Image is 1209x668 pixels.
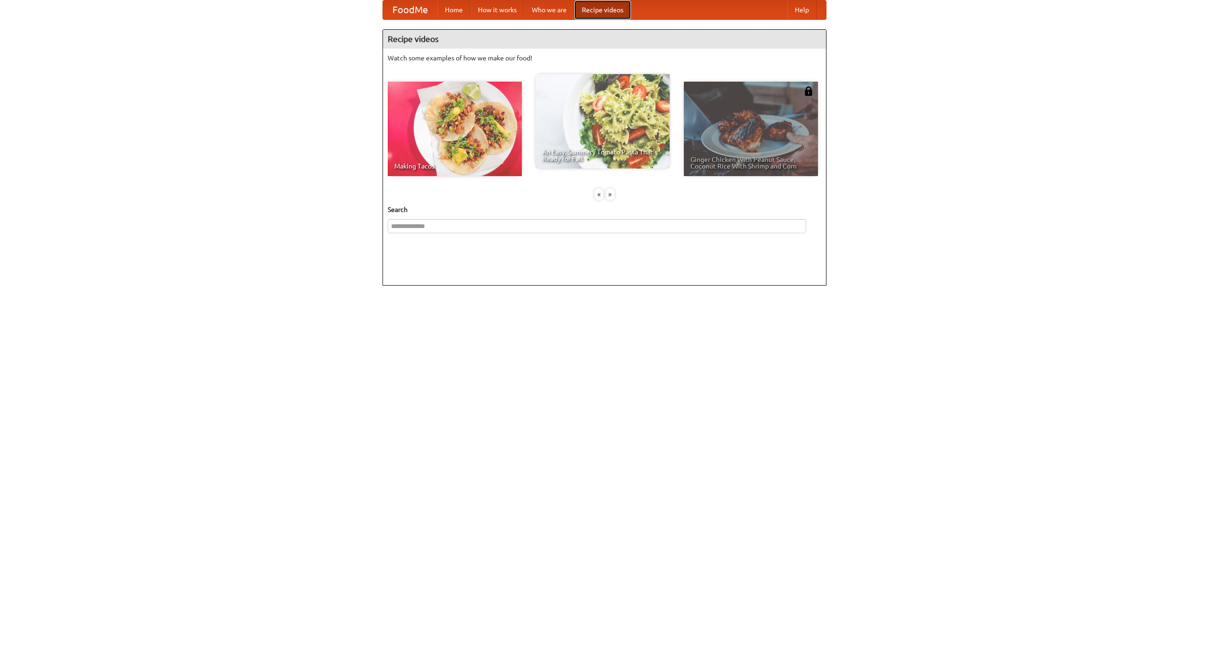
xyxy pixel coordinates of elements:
p: Watch some examples of how we make our food! [388,53,821,63]
a: Recipe videos [574,0,631,19]
a: Who we are [524,0,574,19]
h4: Recipe videos [383,30,826,49]
span: An Easy, Summery Tomato Pasta That's Ready for Fall [542,149,663,162]
a: Help [787,0,817,19]
a: An Easy, Summery Tomato Pasta That's Ready for Fall [536,74,670,169]
a: How it works [470,0,524,19]
a: FoodMe [383,0,437,19]
h5: Search [388,205,821,214]
img: 483408.png [804,86,813,96]
span: Making Tacos [394,163,515,169]
div: « [595,188,603,200]
a: Making Tacos [388,82,522,176]
div: » [606,188,614,200]
a: Home [437,0,470,19]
